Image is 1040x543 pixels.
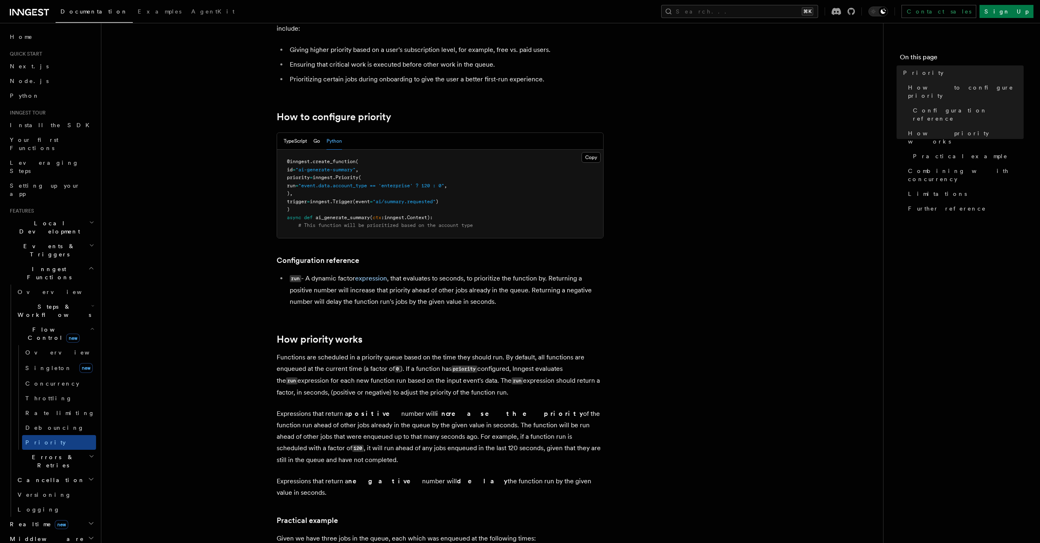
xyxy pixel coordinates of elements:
button: Realtimenew [7,517,96,532]
a: Debouncing [22,420,96,435]
a: How priority works [277,334,362,345]
strong: positive [348,410,401,417]
span: . [310,159,313,164]
span: Further reference [908,204,986,213]
span: Overview [25,349,110,356]
span: = [370,199,373,204]
span: ai_generate_summary [315,215,370,220]
span: Leveraging Steps [10,159,79,174]
a: Home [7,29,96,44]
span: Events & Triggers [7,242,89,258]
span: inngest [384,215,404,220]
span: Overview [18,289,102,295]
span: Singleton [25,365,72,371]
a: Concurrency [22,376,96,391]
span: Concurrency [25,380,79,387]
img: favicon-june-2025-light.svg [4,4,13,13]
li: Prioritizing certain jobs during onboarding to give the user a better first-run experience. [287,74,604,85]
button: Local Development [7,216,96,239]
a: Priority [900,65,1024,80]
span: Middleware [7,535,84,543]
span: Practical example [913,152,1008,160]
kbd: ⌘K [802,7,813,16]
code: priority [452,366,477,372]
p: Expressions that return a number will of the function run ahead of other jobs already in the queu... [277,408,604,466]
span: ) [287,206,290,212]
span: Python [10,92,40,99]
h4: On this page [900,52,1024,65]
span: Your first Functions [10,137,58,151]
a: How priority works [905,126,1024,149]
span: Versioning [18,491,72,498]
span: id [287,167,293,173]
span: Next.js [10,63,49,70]
span: new [55,520,68,529]
code: run [286,377,297,384]
a: Contact sales [901,5,976,18]
span: create_function [313,159,356,164]
span: def [304,215,313,220]
span: Examples [138,8,181,15]
span: = [310,175,313,180]
span: Priority [335,175,358,180]
strong: increase the priority [436,410,583,417]
button: Python [327,133,342,150]
button: Copy [582,152,601,163]
a: Install the SDK [7,118,96,132]
span: "event.data.account_type == 'enterprise' ? 120 : 0" [298,183,444,188]
span: Flow Control [14,325,90,342]
code: run [290,275,301,282]
button: Flow Controlnew [14,322,96,345]
span: Inngest tour [7,110,46,116]
a: Next.js [7,59,96,74]
button: Steps & Workflows [14,299,96,322]
a: Practical example [277,515,338,526]
code: run [512,377,523,384]
div: Inngest Functions [7,285,96,517]
span: Documentation [60,8,128,15]
button: Search...⌘K [661,5,818,18]
a: How to configure priority [905,80,1024,103]
a: Practical example [910,149,1024,164]
a: Versioning [14,487,96,502]
li: Ensuring that critical work is executed before other work in the queue. [287,59,604,70]
code: 120 [352,445,364,452]
span: Install the SDK [10,122,94,128]
span: Rate limiting [25,410,95,416]
span: Inngest Functions [7,265,88,281]
span: @inngest [287,159,310,164]
span: Steps & Workflows [14,303,91,319]
button: Cancellation [14,473,96,487]
span: Features [7,208,34,214]
span: , [356,167,358,173]
span: Node.js [10,78,49,84]
a: expression [355,274,387,282]
li: Giving higher priority based on a user's subscription level, for example, free vs. paid users. [287,44,604,56]
a: Documentation [56,2,133,23]
a: Python [7,88,96,103]
span: ctx [373,215,381,220]
a: Examples [133,2,186,22]
span: Setting up your app [10,182,80,197]
span: Quick start [7,51,42,57]
a: Priority [22,435,96,450]
a: Logging [14,502,96,517]
span: (event [353,199,370,204]
a: Limitations [905,186,1024,201]
span: Configuration reference [913,106,1024,123]
a: Sign Up [980,5,1033,18]
span: Errors & Retries [14,453,89,469]
a: Overview [22,345,96,360]
span: : [381,215,384,220]
strong: delay [457,477,508,485]
a: Combining with concurrency [905,164,1024,186]
a: Your first Functions [7,132,96,155]
span: . [404,215,407,220]
span: Trigger [333,199,353,204]
span: Limitations [908,190,967,198]
span: ), [287,191,293,196]
li: - A dynamic factor , that evaluates to seconds, to prioritize the function by. Returning a positi... [287,273,604,307]
span: new [66,334,80,343]
a: Overview [14,285,96,299]
span: Throttling [25,395,72,402]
